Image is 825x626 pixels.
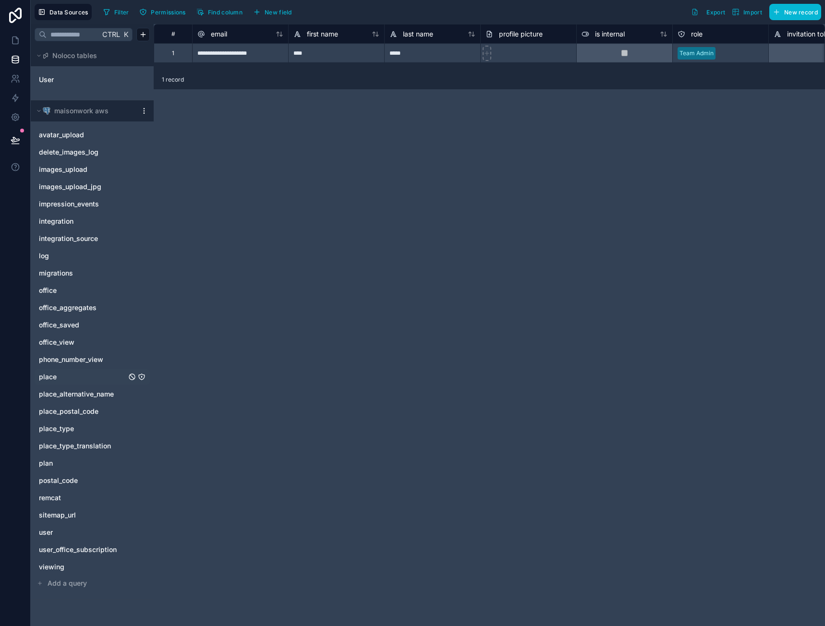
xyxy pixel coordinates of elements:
[39,303,126,313] a: office_aggregates
[35,456,150,471] div: plan
[39,182,126,192] a: images_upload_jpg
[35,317,150,333] div: office_saved
[39,268,73,278] span: migrations
[35,4,92,20] button: Data Sources
[172,49,174,57] div: 1
[35,369,150,385] div: place
[39,147,98,157] span: delete_images_log
[728,4,765,20] button: Import
[403,29,433,39] span: last name
[35,300,150,315] div: office_aggregates
[39,372,126,382] a: place
[39,130,84,140] span: avatar_upload
[39,528,126,537] a: user
[39,234,126,243] a: integration_source
[39,217,126,226] a: integration
[39,441,111,451] span: place_type_translation
[39,407,126,416] a: place_postal_code
[35,179,150,194] div: images_upload_jpg
[39,130,126,140] a: avatar_upload
[35,335,150,350] div: office_view
[39,476,78,485] span: postal_code
[499,29,543,39] span: profile picture
[35,386,150,402] div: place_alternative_name
[39,355,126,364] a: phone_number_view
[211,29,227,39] span: email
[136,5,193,19] a: Permissions
[39,510,126,520] a: sitemap_url
[39,424,74,433] span: place_type
[136,5,189,19] button: Permissions
[265,9,292,16] span: New field
[35,542,150,557] div: user_office_subscription
[35,104,136,118] button: Postgres logomaisonwork aws
[39,562,64,572] span: viewing
[39,458,126,468] a: plan
[162,76,184,84] span: 1 record
[39,545,117,554] span: user_office_subscription
[114,9,129,16] span: Filter
[35,473,150,488] div: postal_code
[39,510,76,520] span: sitemap_url
[39,407,98,416] span: place_postal_code
[39,182,101,192] span: images_upload_jpg
[39,199,126,209] a: impression_events
[39,355,103,364] span: phone_number_view
[250,5,295,19] button: New field
[39,286,57,295] span: office
[595,29,625,39] span: is internal
[39,337,126,347] a: office_view
[679,49,714,58] div: Team Admin
[39,493,126,503] a: remcat
[99,5,133,19] button: Filter
[39,441,126,451] a: place_type_translation
[706,9,725,16] span: Export
[743,9,762,16] span: Import
[122,31,129,38] span: K
[35,525,150,540] div: user
[39,165,126,174] a: images_upload
[35,283,150,298] div: office
[39,372,57,382] span: place
[691,29,703,39] span: role
[151,9,185,16] span: Permissions
[35,490,150,506] div: remcat
[35,559,150,575] div: viewing
[48,578,87,588] span: Add a query
[35,162,150,177] div: images_upload
[35,127,150,143] div: avatar_upload
[35,265,150,281] div: migrations
[35,404,150,419] div: place_postal_code
[52,51,97,60] span: Noloco tables
[39,251,49,261] span: log
[39,147,126,157] a: delete_images_log
[35,352,150,367] div: phone_number_view
[101,28,121,40] span: Ctrl
[39,75,117,84] a: User
[35,507,150,523] div: sitemap_url
[35,144,150,160] div: delete_images_log
[49,9,88,16] span: Data Sources
[208,9,243,16] span: Find column
[35,49,144,62] button: Noloco tables
[35,577,150,590] button: Add a query
[39,286,126,295] a: office
[39,562,126,572] a: viewing
[39,75,54,84] span: User
[43,107,50,115] img: Postgres logo
[35,72,150,87] div: User
[784,9,818,16] span: New record
[39,303,97,313] span: office_aggregates
[39,165,87,174] span: images_upload
[39,476,126,485] a: postal_code
[39,493,61,503] span: remcat
[39,458,53,468] span: plan
[39,268,126,278] a: migrations
[39,320,79,330] span: office_saved
[161,30,185,37] div: #
[35,248,150,264] div: log
[39,251,126,261] a: log
[39,337,74,347] span: office_view
[39,234,98,243] span: integration_source
[688,4,728,20] button: Export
